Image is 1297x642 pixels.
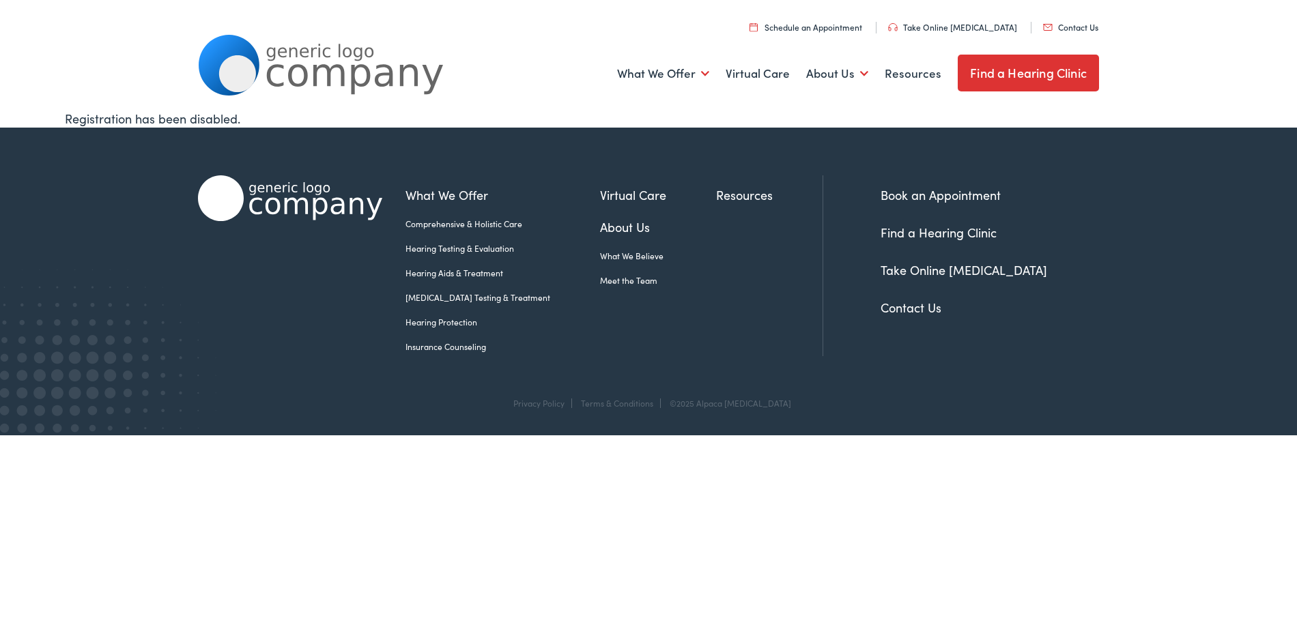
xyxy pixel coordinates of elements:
a: Meet the Team [600,274,716,287]
a: About Us [600,218,716,236]
a: Insurance Counseling [405,340,600,353]
a: Schedule an Appointment [750,21,862,33]
a: What We Offer [617,48,709,99]
a: Privacy Policy [513,397,565,409]
a: Take Online [MEDICAL_DATA] [881,261,1047,278]
a: Resources [885,48,941,99]
img: utility icon [888,23,898,31]
a: About Us [806,48,868,99]
a: Contact Us [881,299,941,316]
a: Hearing Aids & Treatment [405,267,600,279]
img: Alpaca Audiology [198,175,382,221]
a: Hearing Protection [405,316,600,328]
a: Take Online [MEDICAL_DATA] [888,21,1017,33]
a: Find a Hearing Clinic [881,224,997,241]
a: What We Believe [600,250,716,262]
img: utility icon [1043,24,1053,31]
div: ©2025 Alpaca [MEDICAL_DATA] [663,398,791,408]
a: Resources [716,186,823,204]
a: Virtual Care [600,186,716,204]
a: Virtual Care [726,48,790,99]
a: [MEDICAL_DATA] Testing & Treatment [405,291,600,304]
a: Find a Hearing Clinic [958,55,1099,91]
a: Book an Appointment [881,186,1001,203]
a: Terms & Conditions [581,397,653,409]
div: Registration has been disabled. [65,109,1232,128]
a: Contact Us [1043,21,1098,33]
a: Hearing Testing & Evaluation [405,242,600,254]
a: What We Offer [405,186,600,204]
a: Comprehensive & Holistic Care [405,218,600,230]
img: utility icon [750,23,758,31]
